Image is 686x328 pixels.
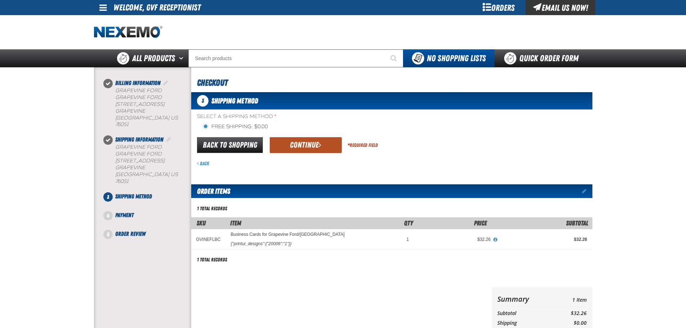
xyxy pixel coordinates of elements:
span: Grapevine Ford [115,94,162,100]
input: Free Shipping: $0.00 [203,123,209,129]
div: Required Field [348,142,378,149]
span: No Shopping Lists [427,53,486,63]
span: Shipping Method [211,96,258,105]
button: View All Prices for Business Cards for Grapevine Ford/Lincoln [490,237,500,243]
a: Home [94,26,162,39]
a: Business Cards for Grapevine Ford/[GEOGRAPHIC_DATA] [231,232,345,237]
input: Search [188,49,403,67]
label: Free Shipping: $0.00 [203,123,268,130]
span: US [171,115,178,121]
a: SKU [197,219,206,227]
li: Billing Information. Step 1 of 5. Completed [108,79,191,135]
div: $32.26 [501,237,587,242]
span: [STREET_ADDRESS] [115,158,165,164]
button: Start Searching [385,49,403,67]
span: 3 [197,95,209,107]
span: Grapevine Ford [115,151,162,157]
span: [GEOGRAPHIC_DATA] [115,115,169,121]
div: 1 total records [197,205,227,212]
span: Qty [404,219,413,227]
span: Shipping Method [115,193,152,200]
img: Nexemo logo [94,26,162,39]
span: 1 [407,237,409,242]
span: 4 [103,211,113,220]
th: Subtotal [497,309,552,318]
div: {"printui_designs":{"20006":"1"}} [231,241,292,247]
span: Checkout [197,78,228,88]
span: GRAPEVINE [115,165,145,171]
li: Payment. Step 4 of 5. Not Completed [108,211,191,230]
li: Order Review. Step 5 of 5. Not Completed [108,230,191,238]
bdo: 76051 [115,178,129,184]
b: Grapevine Ford [115,144,162,150]
span: GRAPEVINE [115,108,145,114]
th: Summary [497,293,552,305]
li: Shipping Information. Step 2 of 5. Completed [108,135,191,192]
a: Back [197,161,209,166]
span: Price [474,219,487,227]
h2: Order Items [191,184,230,198]
td: $32.26 [552,309,586,318]
th: Shipping [497,318,552,328]
a: Quick Order Form [494,49,592,67]
div: $32.26 [419,237,490,242]
span: 3 [103,192,113,202]
span: Billing Information [115,80,161,86]
span: 5 [103,230,113,239]
button: Open All Products pages [176,49,188,67]
a: Edit Billing Information [162,80,169,86]
a: Edit items [582,189,592,194]
a: Edit Shipping Information [165,136,172,143]
span: Item [230,219,241,227]
button: Continue [270,137,342,153]
button: You do not have available Shopping Lists. Open to Create a New List [403,49,494,67]
span: Payment [115,212,134,219]
b: Grapevine Ford [115,87,162,94]
span: Subtotal [566,219,588,227]
td: GVINEFLBC [191,229,226,250]
div: 1 total records [197,256,227,263]
span: Shipping Information [115,136,163,143]
span: All Products [132,52,175,65]
span: Select a Shipping Method [197,113,592,120]
span: Order Review [115,230,145,237]
span: US [171,171,178,178]
nav: Checkout steps. Current step is Shipping Method. Step 3 of 5 [103,79,191,238]
td: 1 Item [552,293,586,305]
span: [STREET_ADDRESS] [115,101,165,107]
span: [GEOGRAPHIC_DATA] [115,171,169,178]
bdo: 76051 [115,121,129,127]
td: $0.00 [552,318,586,328]
a: Back to Shopping [197,137,263,153]
li: Shipping Method. Step 3 of 5. Not Completed [108,192,191,211]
